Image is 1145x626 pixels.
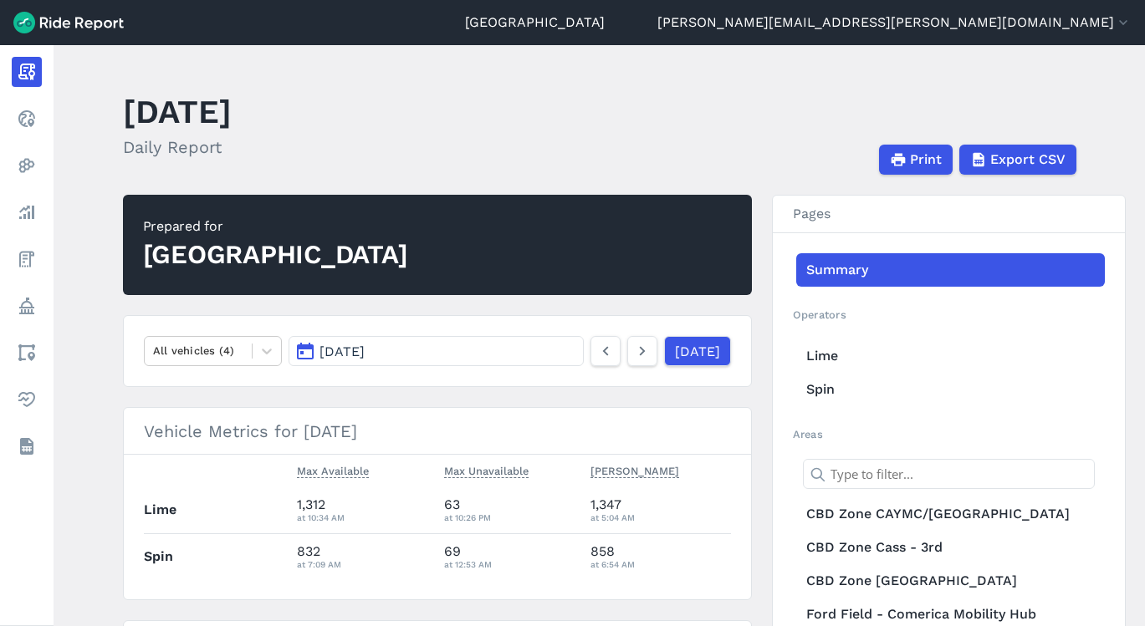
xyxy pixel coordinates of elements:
a: CBD Zone CAYMC/[GEOGRAPHIC_DATA] [796,497,1105,531]
a: CBD Zone [GEOGRAPHIC_DATA] [796,564,1105,598]
div: at 10:34 AM [297,510,431,525]
a: Spin [796,373,1105,406]
h3: Pages [773,196,1125,233]
a: Summary [796,253,1105,287]
th: Lime [144,487,291,533]
a: [DATE] [664,336,731,366]
a: Health [12,384,42,415]
a: Heatmaps [12,150,42,181]
a: Policy [12,291,42,321]
div: at 7:09 AM [297,557,431,572]
h2: Operators [793,307,1105,323]
span: Max Unavailable [444,461,529,478]
th: Spin [144,533,291,579]
div: at 12:53 AM [444,557,578,572]
div: 1,347 [590,495,731,525]
div: 1,312 [297,495,431,525]
a: Report [12,57,42,87]
div: at 10:26 PM [444,510,578,525]
a: Realtime [12,104,42,134]
span: Max Available [297,461,369,478]
button: [PERSON_NAME][EMAIL_ADDRESS][PERSON_NAME][DOMAIN_NAME] [657,13,1132,33]
h3: Vehicle Metrics for [DATE] [124,408,751,455]
a: Analyze [12,197,42,227]
button: Print [879,145,953,175]
a: Areas [12,338,42,368]
button: Max Unavailable [444,461,529,481]
div: Prepared for [143,216,408,237]
a: Fees [12,244,42,274]
div: at 6:54 AM [590,557,731,572]
span: [PERSON_NAME] [590,461,679,478]
a: [GEOGRAPHIC_DATA] [465,13,605,33]
h2: Areas [793,426,1105,442]
span: Print [910,150,942,170]
button: Export CSV [959,145,1076,175]
a: Lime [796,339,1105,373]
span: [DATE] [319,344,365,359]
span: Export CSV [990,150,1066,170]
div: [GEOGRAPHIC_DATA] [143,237,408,273]
input: Type to filter... [803,459,1095,489]
div: 858 [590,542,731,572]
div: 69 [444,542,578,572]
div: at 5:04 AM [590,510,731,525]
a: CBD Zone Cass - 3rd [796,531,1105,564]
div: 832 [297,542,431,572]
h2: Daily Report [123,135,232,160]
h1: [DATE] [123,89,232,135]
button: [DATE] [289,336,583,366]
button: Max Available [297,461,369,481]
img: Ride Report [13,12,124,33]
a: Datasets [12,431,42,461]
button: [PERSON_NAME] [590,461,679,481]
div: 63 [444,495,578,525]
